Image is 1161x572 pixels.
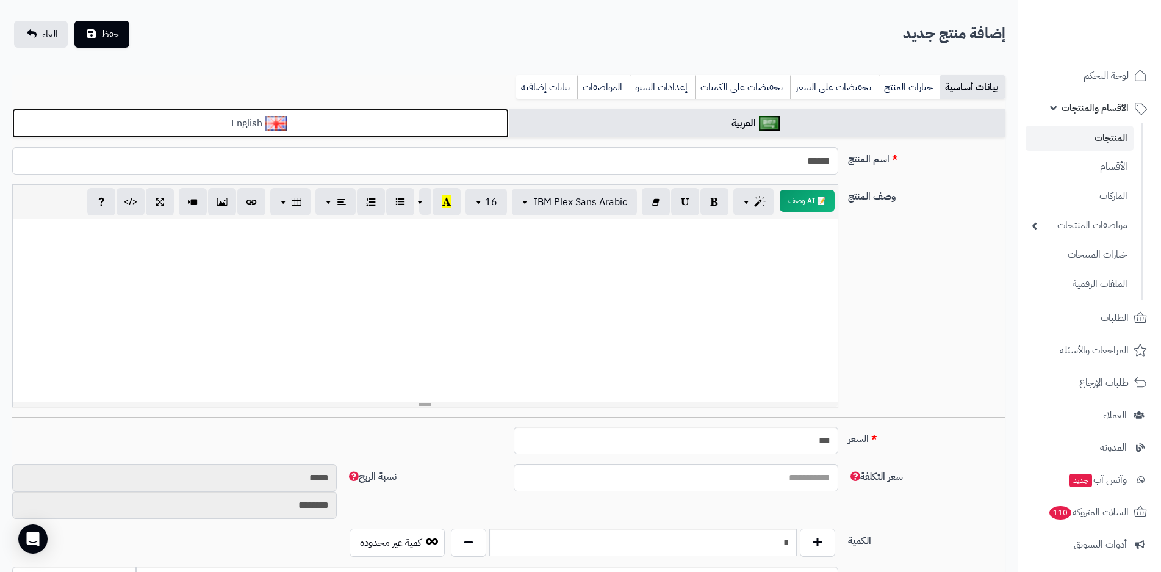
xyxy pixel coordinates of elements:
a: خيارات المنتجات [1026,242,1134,268]
a: تخفيضات على الكميات [695,75,790,100]
button: 16 [465,189,507,215]
a: المراجعات والأسئلة [1026,336,1154,365]
img: العربية [759,116,780,131]
a: الأقسام [1026,154,1134,180]
span: العملاء [1103,407,1127,424]
span: السلات المتروكة [1048,504,1129,521]
a: وآتس آبجديد [1026,465,1154,494]
img: logo-2.png [1078,34,1149,60]
span: أدوات التسويق [1074,536,1127,553]
span: الأقسام والمنتجات [1062,100,1129,117]
a: المواصفات [577,75,630,100]
button: IBM Plex Sans Arabic [512,189,637,215]
a: الطلبات [1026,303,1154,333]
span: الطلبات [1101,310,1129,327]
span: حفظ [101,27,120,42]
span: 16 [485,195,497,209]
span: الغاء [42,27,58,42]
span: لوحة التحكم [1084,67,1129,84]
a: المدونة [1026,433,1154,462]
span: المدونة [1100,439,1127,456]
a: إعدادات السيو [630,75,695,100]
a: بيانات إضافية [516,75,577,100]
a: الغاء [14,21,68,48]
a: أدوات التسويق [1026,530,1154,559]
span: طلبات الإرجاع [1079,374,1129,391]
span: 110 [1049,506,1071,520]
a: English [12,109,509,139]
span: نسبة الربح [347,469,397,484]
span: جديد [1069,474,1092,487]
button: حفظ [74,21,129,48]
span: المراجعات والأسئلة [1060,342,1129,359]
a: السلات المتروكة110 [1026,498,1154,527]
a: الملفات الرقمية [1026,271,1134,297]
label: اسم المنتج [843,147,1010,167]
a: لوحة التحكم [1026,61,1154,90]
a: المنتجات [1026,126,1134,151]
a: الماركات [1026,183,1134,209]
span: سعر التكلفة [848,469,903,484]
a: طلبات الإرجاع [1026,368,1154,397]
span: IBM Plex Sans Arabic [534,195,627,209]
a: العملاء [1026,400,1154,430]
a: تخفيضات على السعر [790,75,879,100]
a: بيانات أساسية [940,75,1005,100]
a: العربية [509,109,1005,139]
a: مواصفات المنتجات [1026,212,1134,239]
label: الكمية [843,529,1010,548]
div: Open Intercom Messenger [18,524,48,554]
label: السعر [843,427,1010,446]
h2: إضافة منتج جديد [903,21,1005,46]
span: وآتس آب [1068,471,1127,488]
a: خيارات المنتج [879,75,940,100]
button: 📝 AI وصف [780,190,835,212]
img: English [265,116,287,131]
label: وصف المنتج [843,184,1010,204]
